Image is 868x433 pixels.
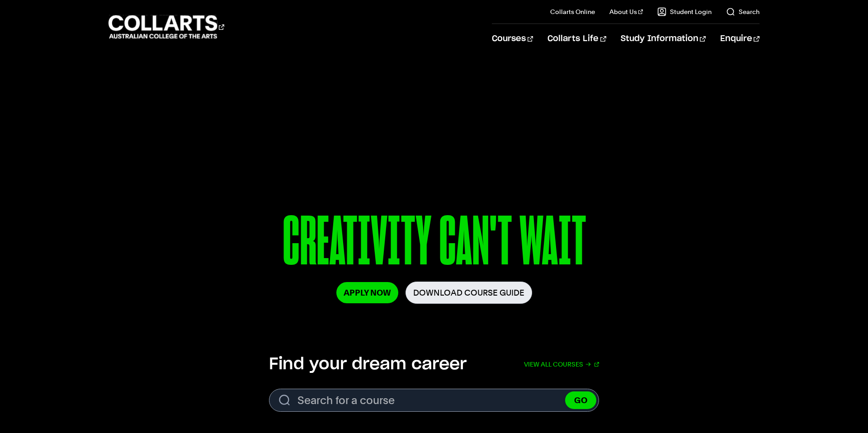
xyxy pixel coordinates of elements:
a: Student Login [657,7,712,16]
input: Search for a course [269,389,599,412]
form: Search [269,389,599,412]
a: View all courses [524,354,599,374]
a: Apply Now [336,282,398,303]
a: Collarts Online [550,7,595,16]
a: Download Course Guide [406,282,532,304]
a: Enquire [720,24,759,54]
a: Search [726,7,759,16]
button: GO [565,391,596,409]
h2: Find your dream career [269,354,467,374]
a: Study Information [621,24,706,54]
div: Go to homepage [108,14,224,40]
a: About Us [609,7,643,16]
p: CREATIVITY CAN'T WAIT [182,207,686,282]
a: Courses [492,24,533,54]
a: Collarts Life [547,24,606,54]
